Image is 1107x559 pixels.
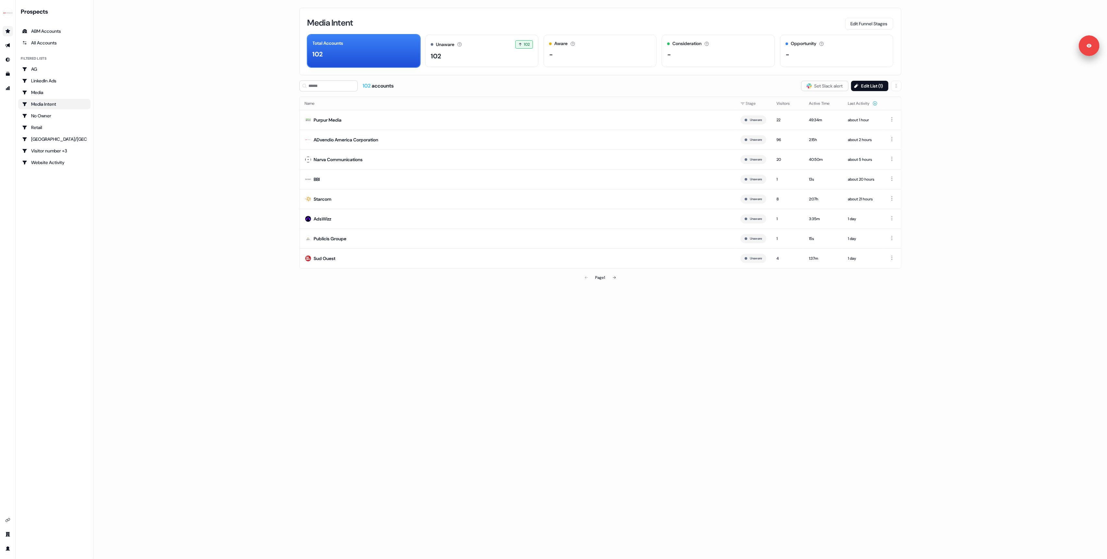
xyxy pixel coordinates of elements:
[3,515,13,525] a: Go to integrations
[750,196,762,202] button: Unaware
[750,216,762,222] button: Unaware
[300,97,735,110] th: Name
[3,529,13,540] a: Go to team
[18,99,90,109] a: Go to Media Intent
[848,216,878,222] div: 1 day
[314,176,320,183] div: BBI
[801,81,848,91] button: Set Slack alert
[667,50,671,59] div: -
[22,89,87,96] div: Media
[22,124,87,131] div: Retail
[750,137,762,143] button: Unaware
[777,176,799,183] div: 1
[554,40,568,47] div: Aware
[22,77,87,84] div: LinkedIn Ads
[22,113,87,119] div: No Owner
[18,146,90,156] a: Go to Visitor number +3
[848,255,878,262] div: 1 day
[809,117,838,123] div: 49:34m
[22,101,87,107] div: Media Intent
[22,159,87,166] div: Website Activity
[313,49,323,59] div: 102
[809,98,838,109] button: Active Time
[848,117,878,123] div: about 1 hour
[21,56,46,61] div: Filtered lists
[777,156,799,163] div: 20
[596,274,605,281] div: Page 1
[777,235,799,242] div: 1
[848,98,878,109] button: Last Activity
[314,235,347,242] div: Publicis Groupe
[313,40,343,47] div: Total Accounts
[809,156,838,163] div: 40:50m
[809,176,838,183] div: 13s
[21,8,90,16] div: Prospects
[18,157,90,168] a: Go to Website Activity
[363,82,372,89] span: 102
[18,111,90,121] a: Go to No Owner
[18,76,90,86] a: Go to LinkedIn Ads
[18,64,90,74] a: Go to AG
[314,156,363,163] div: Narva Communications
[777,196,799,202] div: 8
[307,18,353,27] h3: Media Intent
[845,18,893,30] button: Edit Funnel Stages
[3,83,13,93] a: Go to attribution
[549,50,553,59] div: -
[22,148,87,154] div: Visitor number +3
[22,40,87,46] div: All Accounts
[314,196,332,202] div: Starcom
[672,40,702,47] div: Consideration
[22,136,87,142] div: [GEOGRAPHIC_DATA]/[GEOGRAPHIC_DATA]
[851,81,888,91] button: Edit List (1)
[777,216,799,222] div: 1
[809,235,838,242] div: 15s
[18,87,90,98] a: Go to Media
[750,236,762,242] button: Unaware
[740,100,766,107] div: Stage
[18,122,90,133] a: Go to Retail
[777,117,799,123] div: 22
[786,50,789,59] div: -
[18,38,90,48] a: All accounts
[750,176,762,182] button: Unaware
[848,196,878,202] div: about 21 hours
[314,216,331,222] div: AdsWizz
[3,54,13,65] a: Go to Inbound
[750,117,762,123] button: Unaware
[750,256,762,261] button: Unaware
[809,196,838,202] div: 2:07h
[3,543,13,554] a: Go to profile
[750,157,762,162] button: Unaware
[777,255,799,262] div: 4
[363,82,394,89] div: accounts
[18,26,90,36] a: ABM Accounts
[809,255,838,262] div: 1:37m
[314,117,342,123] div: Purpur Media
[809,137,838,143] div: 2:15h
[22,66,87,72] div: AG
[314,255,336,262] div: Sud Ouest
[3,26,13,36] a: Go to prospects
[3,40,13,51] a: Go to outbound experience
[777,137,799,143] div: 96
[436,41,454,48] div: Unaware
[848,176,878,183] div: about 20 hours
[431,51,441,61] div: 102
[791,40,816,47] div: Opportunity
[848,156,878,163] div: about 5 hours
[524,41,530,48] span: 102
[22,28,87,34] div: ABM Accounts
[314,137,379,143] div: ADvendio America Corporation
[848,235,878,242] div: 1 day
[18,134,90,144] a: Go to USA/Canada
[3,69,13,79] a: Go to templates
[848,137,878,143] div: about 2 hours
[777,98,798,109] button: Visitors
[809,216,838,222] div: 3:35m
